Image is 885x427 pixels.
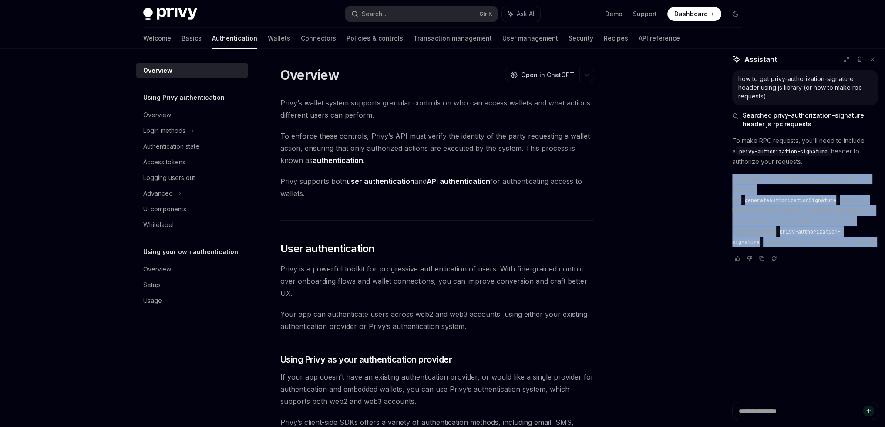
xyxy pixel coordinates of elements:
[745,197,836,204] span: generateAuthorizationSignature
[738,75,872,101] div: how to get privy-authorization-signature header using js library (or how to make rpc requests)
[143,173,195,183] div: Logging users out
[604,28,628,49] a: Recipes
[143,125,185,136] div: Login methods
[502,6,540,22] button: Ask AI
[143,220,174,230] div: Whitelabel
[505,68,579,82] button: Open in ChatGPT
[639,28,680,49] a: API reference
[633,10,657,18] a: Support
[136,154,248,170] a: Access tokens
[280,353,452,366] span: Using Privy as your authentication provider
[136,63,248,78] a: Overview
[732,136,878,167] p: To make RPC requests, you'll need to include a header to authorize your requests.
[143,157,185,167] div: Access tokens
[280,97,594,121] span: Privy’s wallet system supports granular controls on who can access wallets and what actions diffe...
[280,130,594,166] span: To enforce these controls, Privy’s API must verify the identity of the party requesting a wallet ...
[345,6,498,22] button: Search...CtrlK
[280,308,594,332] span: Your app can authenticate users across web2 and web3 accounts, using either your existing authent...
[517,10,534,18] span: Ask AI
[136,170,248,186] a: Logging users out
[136,107,248,123] a: Overview
[674,10,708,18] span: Dashboard
[280,67,339,83] h1: Overview
[143,8,197,20] img: dark logo
[143,65,172,76] div: Overview
[732,228,841,246] span: privy-authorization-signature
[479,10,492,17] span: Ctrl K
[136,277,248,293] a: Setup
[313,156,363,165] strong: authentication
[143,141,199,152] div: Authentication state
[136,201,248,217] a: UI components
[347,28,403,49] a: Policies & controls
[280,175,594,200] span: Privy supports both and for authenticating access to wallets.
[347,177,414,186] strong: user authentication
[136,293,248,308] a: Usage
[143,204,186,214] div: UI components
[569,28,593,49] a: Security
[728,7,742,21] button: Toggle dark mode
[182,28,202,49] a: Basics
[143,280,160,290] div: Setup
[268,28,290,49] a: Wallets
[143,295,162,306] div: Usage
[739,148,828,155] span: privy-authorization-signature
[863,406,874,416] button: Send message
[732,174,878,247] p: As detailed in the "Signing requests" guide, you can use the method in the Privy NodeJS SDK to co...
[143,264,171,274] div: Overview
[212,28,257,49] a: Authentication
[280,263,594,299] span: Privy is a powerful toolkit for progressive authentication of users. With fine-grained control ov...
[744,54,777,64] span: Assistant
[136,217,248,233] a: Whitelabel
[143,110,171,120] div: Overview
[414,28,492,49] a: Transaction management
[521,71,574,79] span: Open in ChatGPT
[143,247,238,257] h5: Using your own authentication
[143,188,173,199] div: Advanced
[280,242,375,256] span: User authentication
[743,111,878,129] span: Searched privy-authorization-signature header js rpc requests
[143,28,171,49] a: Welcome
[427,177,490,186] strong: API authentication
[605,10,623,18] a: Demo
[301,28,336,49] a: Connectors
[136,139,248,154] a: Authentication state
[143,92,225,103] h5: Using Privy authentication
[502,28,558,49] a: User management
[280,371,594,407] span: If your app doesn’t have an existing authentication provider, or would like a single provider for...
[732,111,878,129] button: Searched privy-authorization-signature header js rpc requests
[362,9,386,19] div: Search...
[667,7,721,21] a: Dashboard
[136,261,248,277] a: Overview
